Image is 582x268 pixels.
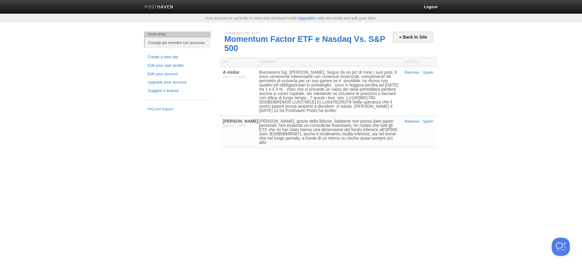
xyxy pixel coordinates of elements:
[393,32,433,43] a: « Back to Site
[223,70,240,75] b: A visitor
[139,16,443,20] div: Your account is currently in read-only archived mode. to add new posts and edit your sites.
[224,35,385,53] a: Momentum Factor ETF e Nasdaq Vs. S&P 500
[421,119,433,124] a: Spam
[148,63,207,69] a: Edit your user profile
[148,71,207,77] a: Edit your account
[220,57,256,67] div: By
[145,5,173,10] img: Posthaven-bar
[144,32,211,38] li: Your Sites
[298,16,313,20] a: Upgrade
[145,38,211,48] a: Consigli per investire con successo
[148,107,207,112] a: FAQ and Support
[223,119,258,124] b: [PERSON_NAME]
[223,75,246,79] span: [DATE] 9:03AM
[224,32,433,35] div: Comments on post:
[223,124,246,127] span: [DATE] 5:03PM
[402,57,438,67] div: Actions
[259,119,399,144] div: [PERSON_NAME], grazie della fiducia. Sebbene non possa dare pareri personali, non essendo un cons...
[405,119,419,124] a: Remove
[148,88,207,94] a: Suggest a feature
[256,57,402,67] div: Comment
[259,70,399,113] div: Buonasera Sig. [PERSON_NAME], Seguo da un po' di mesi i suoi post, li trovo veramente interessant...
[552,238,570,256] iframe: Help Scout Beacon - Open
[148,79,207,86] a: Upgrade your account
[421,70,433,75] a: Spam
[405,70,419,75] a: Remove
[148,54,207,60] a: Create a new site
